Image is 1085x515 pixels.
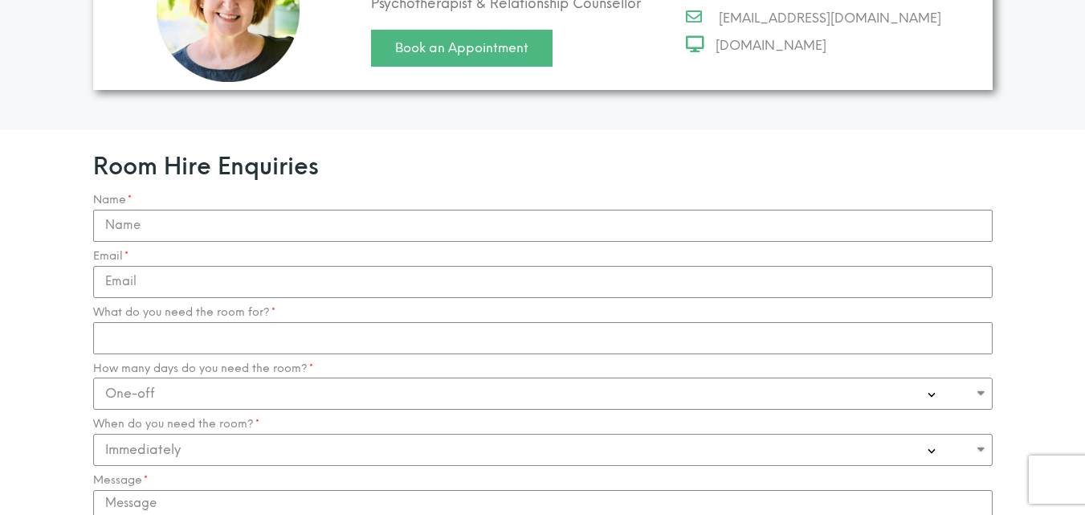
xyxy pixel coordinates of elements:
[93,154,993,178] h2: Room Hire Enquiries
[395,42,528,55] span: Book an Appointment
[93,362,314,375] label: How many days do you need the room?
[706,35,826,57] span: [DOMAIN_NAME]
[93,250,129,263] label: Email
[686,35,981,57] a: [DOMAIN_NAME]
[686,7,981,30] a: [EMAIL_ADDRESS][DOMAIN_NAME]
[93,306,276,319] label: What do you need the room for?
[93,418,260,431] label: When do you need the room?
[93,194,133,206] label: Name
[93,266,993,298] input: Email
[93,210,993,242] input: Name
[93,474,149,487] label: Message
[371,30,553,67] a: Book an Appointment
[709,7,941,30] span: [EMAIL_ADDRESS][DOMAIN_NAME]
